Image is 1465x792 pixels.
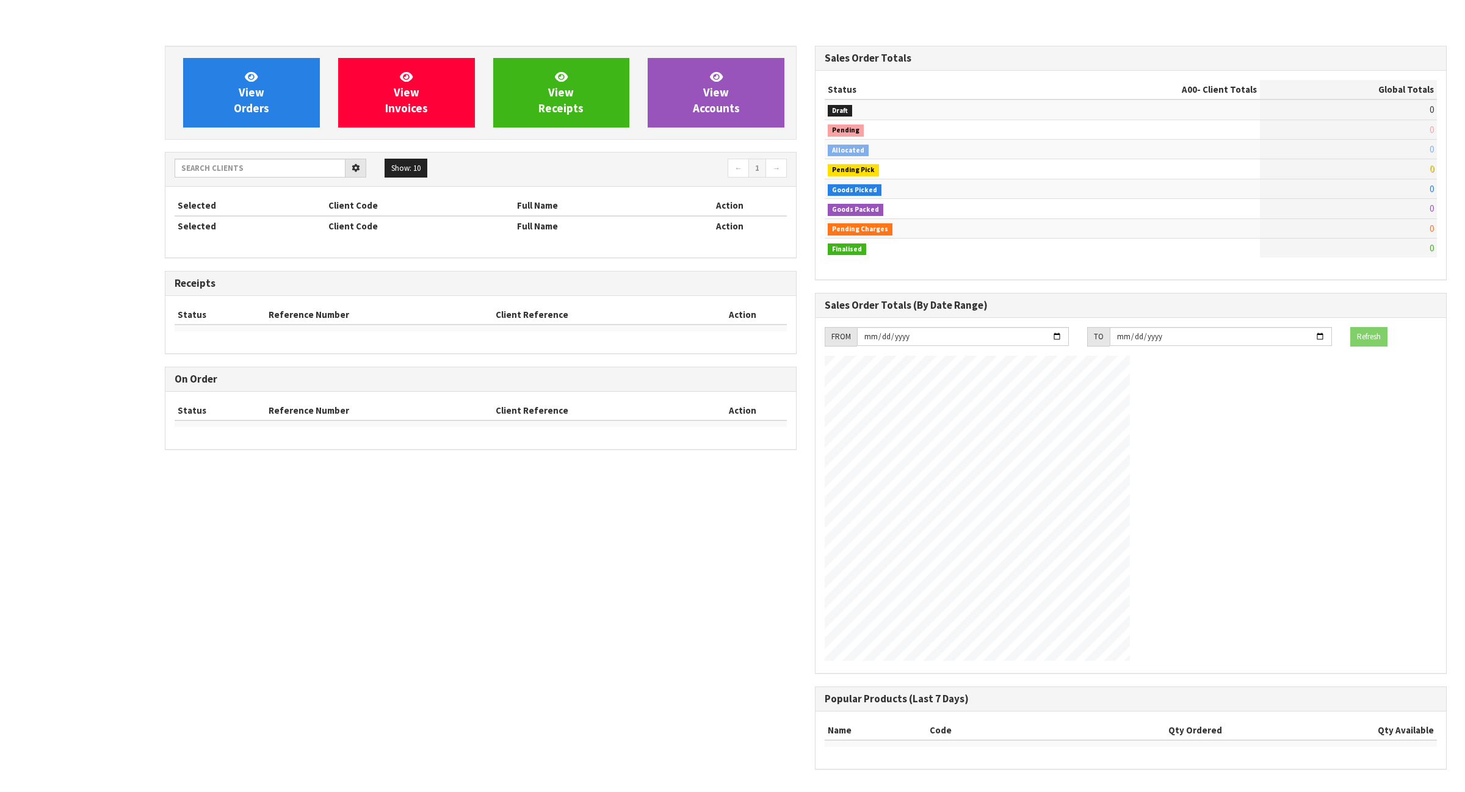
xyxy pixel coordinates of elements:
[493,305,699,325] th: Client Reference
[825,721,927,740] th: Name
[825,327,857,347] div: FROM
[175,196,325,215] th: Selected
[338,58,475,128] a: ViewInvoices
[1430,104,1434,115] span: 0
[1087,327,1110,347] div: TO
[828,223,892,236] span: Pending Charges
[385,70,428,115] span: View Invoices
[1182,84,1197,95] span: A00
[493,401,699,420] th: Client Reference
[325,196,513,215] th: Client Code
[538,70,584,115] span: View Receipts
[828,243,866,256] span: Finalised
[828,124,864,137] span: Pending
[266,305,493,325] th: Reference Number
[1350,327,1387,347] button: Refresh
[514,216,673,236] th: Full Name
[828,145,869,157] span: Allocated
[828,204,883,216] span: Goods Packed
[1430,163,1434,175] span: 0
[1430,124,1434,135] span: 0
[1225,721,1437,740] th: Qty Available
[1430,242,1434,254] span: 0
[825,80,1027,99] th: Status
[175,373,787,385] h3: On Order
[175,278,787,289] h3: Receipts
[699,401,787,420] th: Action
[825,300,1437,311] h3: Sales Order Totals (By Date Range)
[648,58,784,128] a: ViewAccounts
[175,159,345,178] input: Search clients
[175,305,266,325] th: Status
[490,159,787,180] nav: Page navigation
[828,105,852,117] span: Draft
[673,196,787,215] th: Action
[1430,203,1434,214] span: 0
[748,159,766,178] a: 1
[828,164,879,176] span: Pending Pick
[493,58,630,128] a: ViewReceipts
[765,159,787,178] a: →
[828,184,881,196] span: Goods Picked
[385,159,427,178] button: Show: 10
[325,216,513,236] th: Client Code
[1027,80,1260,99] th: - Client Totals
[693,70,740,115] span: View Accounts
[514,196,673,215] th: Full Name
[1430,223,1434,234] span: 0
[1022,721,1225,740] th: Qty Ordered
[266,401,493,420] th: Reference Number
[927,721,1022,740] th: Code
[699,305,787,325] th: Action
[673,216,787,236] th: Action
[825,693,1437,705] h3: Popular Products (Last 7 Days)
[175,401,266,420] th: Status
[183,58,320,128] a: ViewOrders
[1430,183,1434,195] span: 0
[1260,80,1437,99] th: Global Totals
[825,52,1437,64] h3: Sales Order Totals
[1430,143,1434,155] span: 0
[728,159,749,178] a: ←
[175,216,325,236] th: Selected
[234,70,269,115] span: View Orders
